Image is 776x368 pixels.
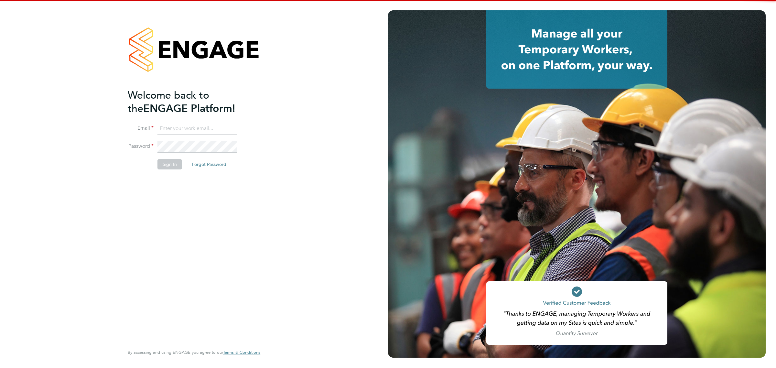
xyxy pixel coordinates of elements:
button: Sign In [157,159,182,169]
input: Enter your work email... [157,123,237,135]
label: Password [128,143,154,150]
a: Terms & Conditions [223,350,260,355]
h2: ENGAGE Platform! [128,89,254,115]
label: Email [128,125,154,132]
button: Forgot Password [187,159,232,169]
span: By accessing and using ENGAGE you agree to our [128,350,260,355]
span: Welcome back to the [128,89,209,115]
